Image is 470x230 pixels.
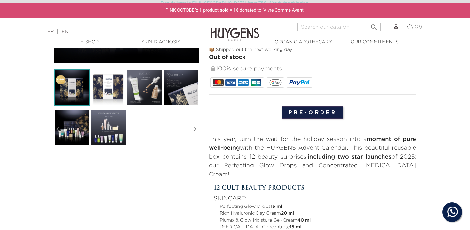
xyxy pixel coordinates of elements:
[44,28,191,36] div: |
[209,54,246,60] span: Out of stock
[308,154,392,160] strong: including two star launches
[281,211,294,216] strong: 20 ml
[214,184,411,191] h3: 12 cult beauty products
[209,136,416,151] strong: moment of pure well-being
[47,29,54,34] a: FR
[191,113,199,146] i: 
[220,217,411,224] li: Plump & Glow Moisture Gel-Cream
[415,24,422,29] span: (0)
[220,203,411,210] li: Perfecting Glow Drops
[297,23,381,31] input: Search
[213,79,224,86] img: MASTERCARD
[368,21,380,30] button: 
[214,194,411,203] p: SKINCARE:
[238,79,249,86] img: AMEX
[370,22,378,29] i: 
[211,17,259,42] img: Huygens
[54,113,62,146] i: 
[282,106,344,119] input: Pre-order
[209,46,416,53] p: 📦 Shipped out the next working day
[342,39,407,46] a: Our commitments
[211,66,215,71] img: 100% secure payments
[290,225,302,229] strong: 15 ml
[210,62,416,76] div: 100% secure payments
[220,210,411,217] li: Rich Hyaluronic Day Cream
[209,135,416,179] p: This year, turn the wait for the holiday season into a with the HUYGENS Advent Calendar. This bea...
[297,218,311,222] strong: 40 ml
[271,204,282,209] strong: 15 ml
[269,79,282,86] img: google_pay
[251,79,261,86] img: CB_NATIONALE
[225,79,236,86] img: VISA
[62,29,68,36] a: EN
[271,39,336,46] a: Organic Apothecary
[57,39,122,46] a: E-Shop
[128,39,193,46] a: Skin Diagnosis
